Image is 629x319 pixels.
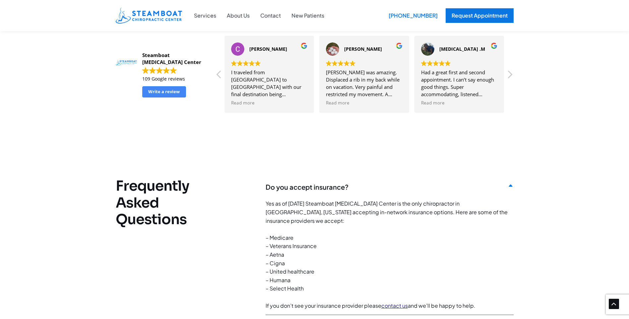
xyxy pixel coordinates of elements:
[231,42,244,56] img: Christopher Morrissey
[439,46,498,52] div: [MEDICAL_DATA] .M
[142,86,186,97] a: Write a review
[189,8,330,24] nav: Site Navigation
[189,11,221,20] a: Services
[231,100,255,106] span: Read more
[384,8,439,23] a: [PHONE_NUMBER]
[326,100,349,106] span: Read more
[421,100,445,106] span: Read more
[446,8,514,23] a: Request Appointment
[116,178,209,228] h2: Frequently Asked Questions
[421,42,434,56] img: Kyra .M
[142,52,209,66] div: Steamboat [MEDICAL_DATA] Center
[116,8,182,24] img: Steamboat Chiropractic Center
[421,69,498,98] div: Had a great first and second appointment. I can’t say enough good things. Super accommodating, li...
[344,46,403,52] div: [PERSON_NAME]
[266,199,514,315] p: Yes as of [DATE] Steamboat [MEDICAL_DATA] Center is the only chiropractor in [GEOGRAPHIC_DATA], [...
[384,8,442,23] div: [PHONE_NUMBER]
[142,76,185,82] strong: 109 Google reviews
[326,42,339,56] img: David Preston
[286,11,330,20] a: New Patients
[249,46,308,52] div: [PERSON_NAME]
[326,69,403,98] div: [PERSON_NAME] was amazing. Displaced a rib in my back while on vacation. Very painful and restric...
[381,302,408,309] a: contact us
[221,11,255,20] a: About Us
[266,183,504,191] span: Do you accept insurance?
[231,69,308,98] div: I traveled from [GEOGRAPHIC_DATA] to [GEOGRAPHIC_DATA] with our final destination being [GEOGRAPH...
[116,52,137,73] img: Steamboat Chiropractic Center
[255,11,286,20] a: Contact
